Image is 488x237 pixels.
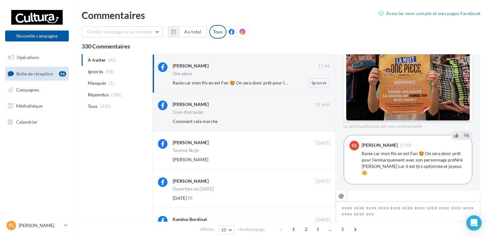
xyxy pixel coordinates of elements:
[88,103,97,110] span: Tous
[82,43,480,49] div: 330 Commentaires
[5,31,69,41] button: Nouvelle campagne
[4,83,70,97] a: Campagnes
[173,119,218,124] span: Comment cela marche
[173,157,208,162] span: [PERSON_NAME]
[362,143,398,147] div: [PERSON_NAME]
[312,224,323,234] span: 3
[109,81,114,86] span: (1)
[88,68,103,75] span: Ignorés
[400,143,412,147] span: 17:49
[173,72,192,76] div: One piece
[9,222,14,229] span: PL
[16,119,38,124] span: Calendrier
[338,224,348,234] span: 5
[4,67,70,81] a: Boîte de réception46
[19,222,61,229] p: [PERSON_NAME]
[100,104,111,109] span: (330)
[87,29,152,34] span: Choisir une page ou un compte
[218,225,235,234] button: 10
[336,190,347,201] button: @
[111,92,122,97] span: (189)
[200,226,215,233] span: Afficher
[315,102,330,108] span: 18 août
[16,71,53,76] span: Boîte de réception
[173,63,209,69] div: [PERSON_NAME]
[4,99,70,113] a: Médiathèque
[4,115,70,129] a: Calendrier
[173,178,209,184] div: [PERSON_NAME]
[16,87,39,92] span: Campagnes
[168,26,207,37] button: Au total
[316,179,330,184] span: [DATE]
[106,69,114,74] span: (94)
[173,80,481,85] span: Ravie car mon fils en est Fan 🤩 On sera donc prêt pour l'embarquement avec son personnage préféré...
[325,224,335,234] span: ...
[59,71,66,76] div: 46
[173,187,214,191] div: Ouverture du [DATE]
[466,215,482,231] div: Open Intercom Messenger
[339,193,344,198] i: @
[88,92,109,98] span: Répondus
[82,26,163,37] button: Choisir une page ou un compte
[4,51,70,64] a: Opérations
[82,10,480,20] div: Commentaires
[343,121,473,129] div: La prévisualisation est non-contractuelle
[179,26,207,37] button: Au total
[173,110,203,114] div: Livre d'occasion
[173,139,209,146] div: [PERSON_NAME]
[288,224,299,234] span: 1
[173,195,193,201] span: [DATE] !!!
[209,25,226,39] div: Tous
[17,55,39,60] span: Opérations
[173,148,199,153] div: Tournoi Skyjo
[362,150,466,176] div: Ravie car mon fils en est Fan 🤩 On sera donc prêt pour l'embarquement avec son personnage préféré...
[221,227,227,233] span: 10
[238,226,265,233] span: résultats/page
[16,103,42,109] span: Médiathèque
[318,64,330,69] span: 17:49
[301,224,311,234] span: 2
[173,216,207,223] div: Kandoo Bordinat
[352,142,357,149] span: SS
[316,217,330,223] span: [DATE]
[173,101,209,108] div: [PERSON_NAME]
[316,140,330,146] span: [DATE]
[5,219,69,232] a: PL [PERSON_NAME]
[378,10,480,17] a: Associer mon compte et mes pages Facebook
[309,78,330,87] button: Ignorer
[88,80,106,86] span: Masqués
